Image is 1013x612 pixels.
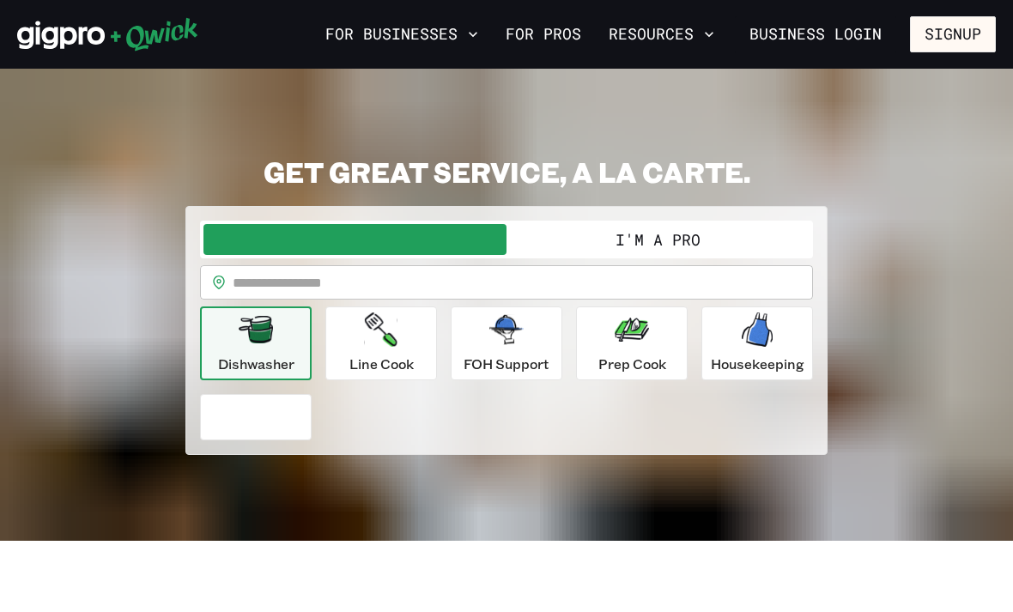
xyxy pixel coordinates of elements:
a: Business Login [735,16,896,52]
button: Signup [910,16,996,52]
button: Prep Cook [576,306,688,380]
p: Housekeeping [711,354,804,374]
button: I'm a Business [203,224,506,255]
h2: GET GREAT SERVICE, A LA CARTE. [185,155,828,189]
button: For Businesses [318,20,485,49]
button: Line Cook [325,306,437,380]
p: Prep Cook [598,354,666,374]
button: Housekeeping [701,306,813,380]
p: Line Cook [349,354,414,374]
button: I'm a Pro [506,224,810,255]
button: FOH Support [451,306,562,380]
button: Resources [602,20,721,49]
p: Dishwasher [218,354,294,374]
a: For Pros [499,20,588,49]
p: FOH Support [464,354,549,374]
button: Dishwasher [200,306,312,380]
